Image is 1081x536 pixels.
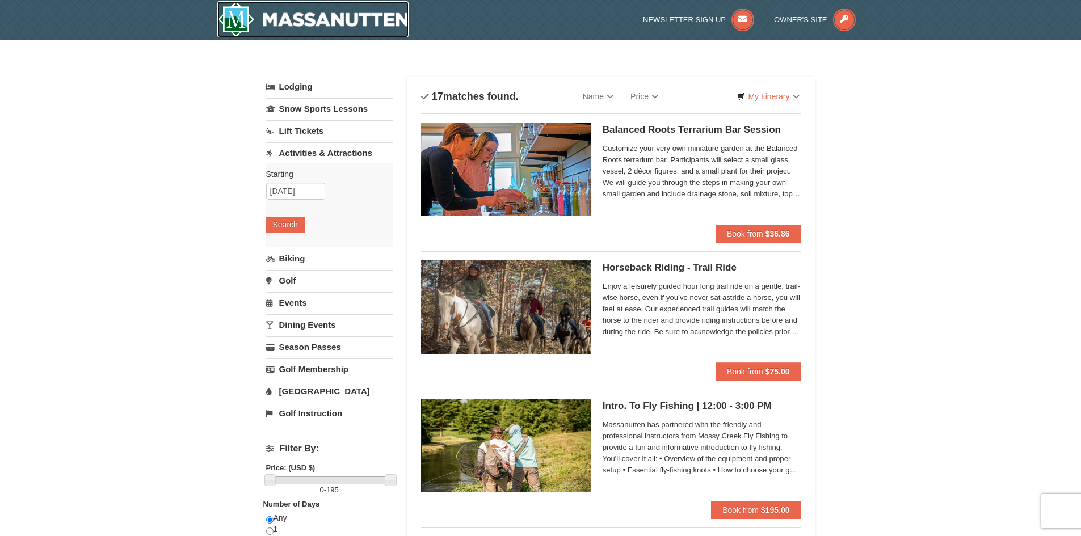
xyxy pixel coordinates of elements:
a: Name [574,85,622,108]
span: Book from [727,367,763,376]
img: 21584748-79-4e8ac5ed.jpg [421,260,591,353]
span: Customize your very own miniature garden at the Balanced Roots terrarium bar. Participants will s... [603,143,801,200]
a: Snow Sports Lessons [266,98,393,119]
span: Book from [727,229,763,238]
span: Massanutten has partnered with the friendly and professional instructors from Mossy Creek Fly Fis... [603,419,801,476]
span: 195 [326,486,339,494]
h5: Horseback Riding - Trail Ride [603,262,801,273]
h5: Balanced Roots Terrarium Bar Session [603,124,801,136]
a: Lift Tickets [266,120,393,141]
a: Dining Events [266,314,393,335]
h4: matches found. [421,91,519,102]
a: Lodging [266,77,393,97]
label: - [266,484,393,496]
button: Search [266,217,305,233]
a: Massanutten Resort [217,1,409,37]
img: 18871151-30-393e4332.jpg [421,123,591,216]
a: Newsletter Sign Up [643,15,754,24]
button: Book from $195.00 [711,501,801,519]
span: Newsletter Sign Up [643,15,726,24]
a: Owner's Site [774,15,856,24]
img: Massanutten Resort Logo [217,1,409,37]
a: Golf Membership [266,358,393,379]
button: Book from $75.00 [716,362,801,381]
strong: Number of Days [263,500,320,508]
img: 18871151-82-77455338.jpg [421,399,591,492]
h4: Filter By: [266,444,393,454]
a: Price [622,85,667,108]
a: Golf Instruction [266,403,393,424]
strong: $75.00 [765,367,790,376]
span: 17 [432,91,443,102]
a: Events [266,292,393,313]
a: [GEOGRAPHIC_DATA] [266,381,393,402]
h5: Intro. To Fly Fishing | 12:00 - 3:00 PM [603,400,801,412]
button: Book from $36.86 [716,225,801,243]
label: Starting [266,168,384,180]
span: 0 [320,486,324,494]
span: Enjoy a leisurely guided hour long trail ride on a gentle, trail-wise horse, even if you’ve never... [603,281,801,337]
a: Season Passes [266,336,393,357]
a: Biking [266,248,393,269]
span: Book from [722,505,759,514]
a: Activities & Attractions [266,142,393,163]
strong: $195.00 [761,505,790,514]
strong: $36.86 [765,229,790,238]
span: Owner's Site [774,15,827,24]
strong: Price: (USD $) [266,463,316,472]
a: Golf [266,270,393,291]
a: My Itinerary [730,88,806,105]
